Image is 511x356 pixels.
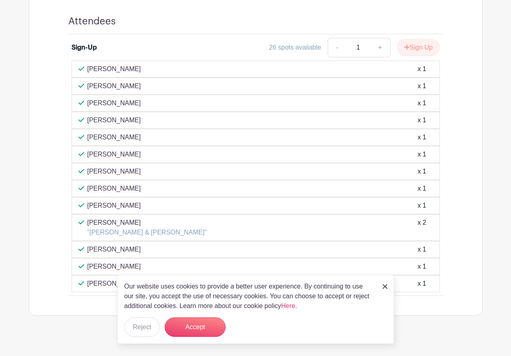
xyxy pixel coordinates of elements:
p: [PERSON_NAME] [87,245,141,254]
p: [PERSON_NAME] [87,201,141,211]
button: Accept [165,317,226,337]
h4: Attendees [68,15,116,27]
div: x 1 [417,132,426,142]
p: [PERSON_NAME] [87,184,141,193]
div: x 1 [417,81,426,91]
div: x 1 [417,115,426,125]
div: x 1 [417,245,426,254]
p: [PERSON_NAME] [87,64,141,74]
a: - [328,38,346,57]
div: x 1 [417,201,426,211]
div: x 1 [417,167,426,176]
div: x 2 [417,218,426,237]
p: [PERSON_NAME] [87,167,141,176]
img: close_button-5f87c8562297e5c2d7936805f587ecaba9071eb48480494691a3f1689db116b3.svg [383,284,387,289]
div: x 1 [417,184,426,193]
p: [PERSON_NAME] [87,132,141,142]
button: Sign Up [397,39,440,56]
div: 26 spots available [269,43,321,52]
div: x 1 [417,64,426,74]
p: [PERSON_NAME] [87,115,141,125]
a: + [370,38,390,57]
button: Reject [124,317,160,337]
div: x 1 [417,98,426,108]
div: Sign-Up [72,43,97,52]
p: Our website uses cookies to provide a better user experience. By continuing to use our site, you ... [124,282,374,311]
p: [PERSON_NAME] [87,81,141,91]
p: [PERSON_NAME] [87,279,141,289]
p: [PERSON_NAME] [87,262,141,271]
div: x 1 [417,262,426,271]
div: x 1 [417,279,426,289]
p: [PERSON_NAME] [87,150,141,159]
p: "[PERSON_NAME] & [PERSON_NAME]" [87,228,207,237]
a: Here [281,302,296,309]
p: [PERSON_NAME] [87,218,207,228]
p: [PERSON_NAME] [87,98,141,108]
div: x 1 [417,150,426,159]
